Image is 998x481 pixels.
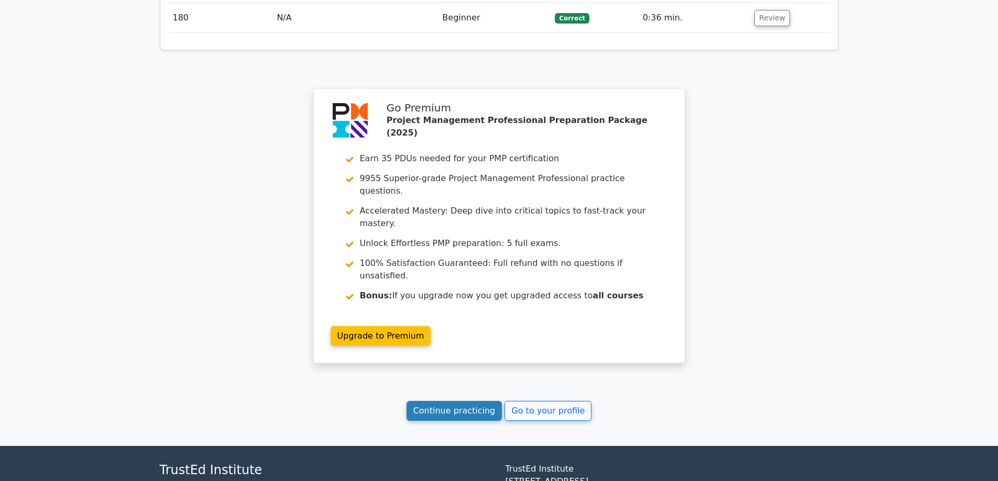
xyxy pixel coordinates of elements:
td: N/A [272,3,438,33]
button: Review [754,10,790,26]
a: Go to your profile [505,401,591,421]
a: Continue practicing [407,401,502,421]
a: Upgrade to Premium [331,326,431,346]
span: Correct [555,13,589,24]
td: 180 [169,3,273,33]
td: 0:36 min. [639,3,750,33]
td: Beginner [438,3,551,33]
h4: TrustEd Institute [160,463,493,478]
